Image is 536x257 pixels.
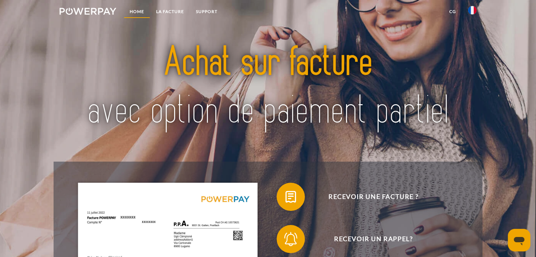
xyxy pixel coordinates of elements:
img: title-powerpay_fr.svg [80,26,456,148]
button: Recevoir une facture ? [277,183,460,211]
img: fr [468,6,476,14]
img: logo-powerpay-white.svg [60,8,116,15]
span: Recevoir un rappel? [287,225,460,253]
a: LA FACTURE [150,5,190,18]
img: qb_bell.svg [282,230,300,248]
iframe: Bouton de lancement de la fenêtre de messagerie [508,229,530,251]
a: Home [124,5,150,18]
a: Support [190,5,223,18]
span: Recevoir une facture ? [287,183,460,211]
img: qb_bill.svg [282,188,300,206]
a: CG [443,5,462,18]
button: Recevoir un rappel? [277,225,460,253]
